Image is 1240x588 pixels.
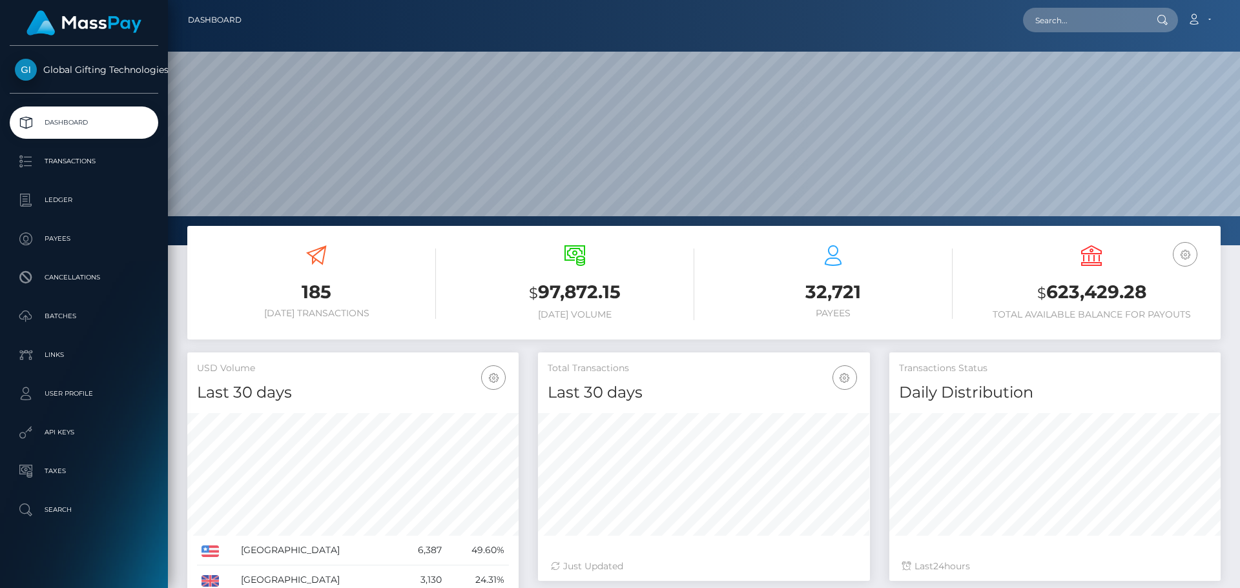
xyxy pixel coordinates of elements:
[902,560,1208,573] div: Last hours
[197,308,436,319] h6: [DATE] Transactions
[972,309,1211,320] h6: Total Available Balance for Payouts
[10,64,158,76] span: Global Gifting Technologies Inc
[548,381,860,404] h4: Last 30 days
[10,145,158,177] a: Transactions
[15,229,153,248] p: Payees
[15,307,153,326] p: Batches
[529,284,538,302] small: $
[197,362,509,375] h5: USD Volume
[899,381,1211,404] h4: Daily Distribution
[397,536,446,565] td: 6,387
[1023,8,1144,32] input: Search...
[455,279,694,306] h3: 97,872.15
[197,279,436,305] h3: 185
[10,106,158,139] a: Dashboard
[446,536,509,565] td: 49.60%
[455,309,694,320] h6: [DATE] Volume
[15,268,153,287] p: Cancellations
[26,10,141,35] img: MassPay Logo
[10,339,158,371] a: Links
[15,423,153,442] p: API Keys
[1037,284,1046,302] small: $
[972,279,1211,306] h3: 623,429.28
[236,536,397,565] td: [GEOGRAPHIC_DATA]
[197,381,509,404] h4: Last 30 days
[10,261,158,294] a: Cancellations
[548,362,860,375] h5: Total Transactions
[714,308,953,319] h6: Payees
[15,152,153,171] p: Transactions
[714,279,953,305] h3: 32,721
[10,378,158,410] a: User Profile
[201,545,219,557] img: US.png
[10,184,158,216] a: Ledger
[899,362,1211,375] h5: Transactions Status
[15,190,153,210] p: Ledger
[933,560,944,572] span: 24
[188,6,242,34] a: Dashboard
[15,59,37,81] img: Global Gifting Technologies Inc
[10,300,158,332] a: Batches
[15,345,153,365] p: Links
[10,416,158,449] a: API Keys
[15,384,153,403] p: User Profile
[15,113,153,132] p: Dashboard
[15,500,153,520] p: Search
[15,461,153,481] p: Taxes
[201,575,219,587] img: GB.png
[10,455,158,487] a: Taxes
[10,494,158,526] a: Search
[10,223,158,255] a: Payees
[551,560,856,573] div: Just Updated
